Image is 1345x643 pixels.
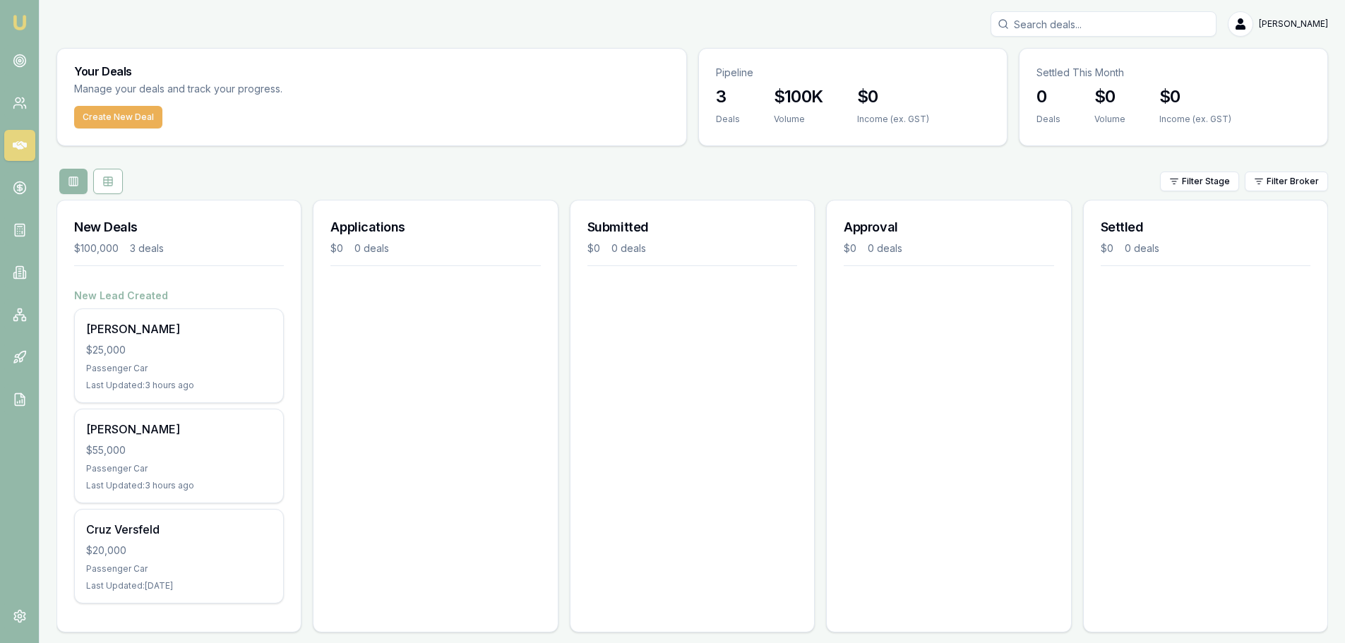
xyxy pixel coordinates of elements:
[844,217,1053,237] h3: Approval
[86,443,272,457] div: $55,000
[1159,114,1231,125] div: Income (ex. GST)
[1125,241,1159,256] div: 0 deals
[716,85,740,108] h3: 3
[86,380,272,391] div: Last Updated: 3 hours ago
[74,106,162,128] button: Create New Deal
[774,114,823,125] div: Volume
[991,11,1217,37] input: Search deals
[1101,241,1113,256] div: $0
[844,241,856,256] div: $0
[868,241,902,256] div: 0 deals
[11,14,28,31] img: emu-icon-u.png
[716,66,990,80] p: Pipeline
[86,563,272,575] div: Passenger Car
[1267,176,1319,187] span: Filter Broker
[86,580,272,591] div: Last Updated: [DATE]
[354,241,389,256] div: 0 deals
[857,85,929,108] h3: $0
[611,241,646,256] div: 0 deals
[1159,85,1231,108] h3: $0
[1036,85,1060,108] h3: 0
[130,241,164,256] div: 3 deals
[1036,114,1060,125] div: Deals
[74,217,284,237] h3: New Deals
[774,85,823,108] h3: $100K
[86,421,272,438] div: [PERSON_NAME]
[1036,66,1310,80] p: Settled This Month
[1160,172,1239,191] button: Filter Stage
[587,217,797,237] h3: Submitted
[86,480,272,491] div: Last Updated: 3 hours ago
[86,521,272,538] div: Cruz Versfeld
[74,81,436,97] p: Manage your deals and track your progress.
[86,320,272,337] div: [PERSON_NAME]
[86,343,272,357] div: $25,000
[330,217,540,237] h3: Applications
[74,241,119,256] div: $100,000
[587,241,600,256] div: $0
[1245,172,1328,191] button: Filter Broker
[330,241,343,256] div: $0
[716,114,740,125] div: Deals
[86,543,272,558] div: $20,000
[1101,217,1310,237] h3: Settled
[74,66,669,77] h3: Your Deals
[74,289,284,303] h4: New Lead Created
[1094,85,1125,108] h3: $0
[1182,176,1230,187] span: Filter Stage
[1094,114,1125,125] div: Volume
[857,114,929,125] div: Income (ex. GST)
[1259,18,1328,30] span: [PERSON_NAME]
[86,363,272,374] div: Passenger Car
[86,463,272,474] div: Passenger Car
